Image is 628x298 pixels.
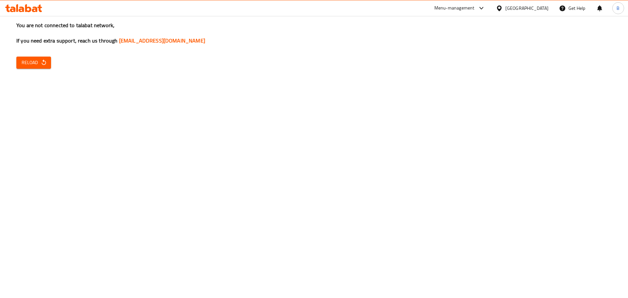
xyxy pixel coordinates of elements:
span: B [617,5,619,12]
a: [EMAIL_ADDRESS][DOMAIN_NAME] [119,36,205,45]
h3: You are not connected to talabat network, If you need extra support, reach us through [16,22,612,44]
span: Reload [22,59,46,67]
div: Menu-management [434,4,475,12]
button: Reload [16,57,51,69]
div: [GEOGRAPHIC_DATA] [505,5,549,12]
